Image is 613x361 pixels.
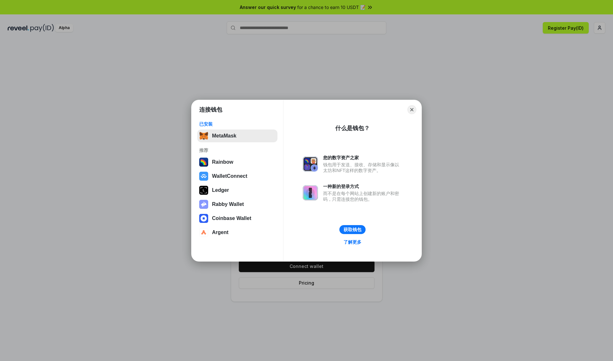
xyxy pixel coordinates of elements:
[323,162,402,173] div: 钱包用于发送、接收、存储和显示像以太坊和NFT这样的数字资产。
[197,226,277,239] button: Argent
[199,106,222,114] h1: 连接钱包
[212,173,247,179] div: WalletConnect
[199,186,208,195] img: svg+xml,%3Csvg%20xmlns%3D%22http%3A%2F%2Fwww.w3.org%2F2000%2Fsvg%22%20width%3D%2228%22%20height%3...
[335,124,370,132] div: 什么是钱包？
[344,227,361,232] div: 获取钱包
[407,105,416,114] button: Close
[340,238,365,246] a: 了解更多
[199,228,208,237] img: svg+xml,%3Csvg%20width%3D%2228%22%20height%3D%2228%22%20viewBox%3D%220%200%2028%2028%22%20fill%3D...
[323,191,402,202] div: 而不是在每个网站上创建新的账户和密码，只需连接您的钱包。
[212,133,236,139] div: MetaMask
[212,201,244,207] div: Rabby Wallet
[303,185,318,200] img: svg+xml,%3Csvg%20xmlns%3D%22http%3A%2F%2Fwww.w3.org%2F2000%2Fsvg%22%20fill%3D%22none%22%20viewBox...
[199,121,276,127] div: 已安装
[199,158,208,167] img: svg+xml,%3Csvg%20width%3D%22120%22%20height%3D%22120%22%20viewBox%3D%220%200%20120%20120%22%20fil...
[199,200,208,209] img: svg+xml,%3Csvg%20xmlns%3D%22http%3A%2F%2Fwww.w3.org%2F2000%2Fsvg%22%20fill%3D%22none%22%20viewBox...
[199,214,208,223] img: svg+xml,%3Csvg%20width%3D%2228%22%20height%3D%2228%22%20viewBox%3D%220%200%2028%2028%22%20fill%3D...
[197,212,277,225] button: Coinbase Wallet
[303,156,318,172] img: svg+xml,%3Csvg%20xmlns%3D%22http%3A%2F%2Fwww.w3.org%2F2000%2Fsvg%22%20fill%3D%22none%22%20viewBox...
[339,225,366,234] button: 获取钱包
[197,156,277,169] button: Rainbow
[323,184,402,189] div: 一种新的登录方式
[197,198,277,211] button: Rabby Wallet
[199,147,276,153] div: 推荐
[199,172,208,181] img: svg+xml,%3Csvg%20width%3D%2228%22%20height%3D%2228%22%20viewBox%3D%220%200%2028%2028%22%20fill%3D...
[212,230,229,235] div: Argent
[212,159,233,165] div: Rainbow
[323,155,402,161] div: 您的数字资产之家
[197,184,277,197] button: Ledger
[199,131,208,140] img: svg+xml,%3Csvg%20fill%3D%22none%22%20height%3D%2233%22%20viewBox%3D%220%200%2035%2033%22%20width%...
[212,216,251,221] div: Coinbase Wallet
[197,129,277,142] button: MetaMask
[197,170,277,183] button: WalletConnect
[344,239,361,245] div: 了解更多
[212,187,229,193] div: Ledger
